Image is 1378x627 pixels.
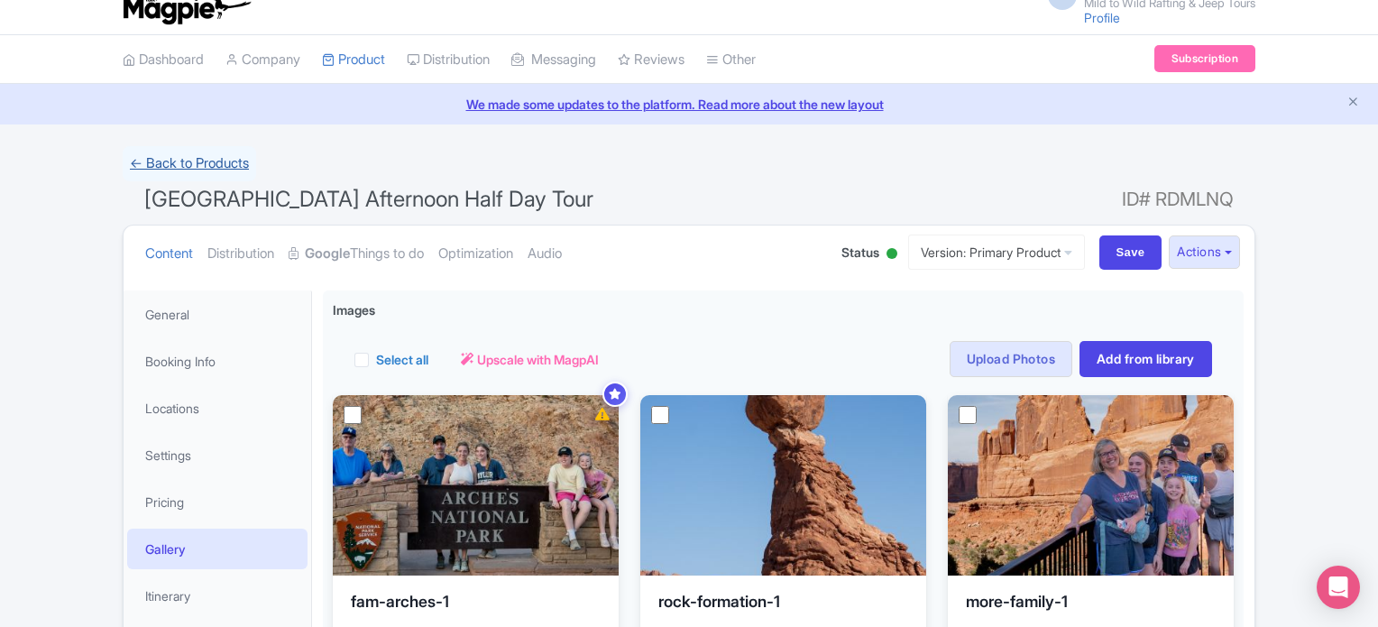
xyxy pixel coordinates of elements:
a: Optimization [438,226,513,282]
span: Upscale with MagpAI [477,350,599,369]
a: General [127,294,308,335]
a: Subscription [1154,45,1255,72]
a: GoogleThings to do [289,226,424,282]
span: Images [333,300,375,319]
span: Status [841,243,879,262]
a: Distribution [407,35,490,85]
strong: Google [305,244,350,264]
a: ← Back to Products [123,146,256,181]
a: Product [322,35,385,85]
a: We made some updates to the platform. Read more about the new layout [11,95,1367,114]
a: Distribution [207,226,274,282]
a: Content [145,226,193,282]
a: Pricing [127,482,308,522]
span: ID# RDMLNQ [1122,181,1234,217]
a: Other [706,35,756,85]
a: Audio [528,226,562,282]
a: Upscale with MagpAI [461,350,599,369]
a: Profile [1084,10,1120,25]
a: Version: Primary Product [908,235,1085,270]
div: Open Intercom Messenger [1317,566,1360,609]
a: Settings [127,435,308,475]
a: Dashboard [123,35,204,85]
a: Itinerary [127,576,308,616]
a: Add from library [1079,341,1212,377]
div: Active [883,241,901,269]
a: Messaging [511,35,596,85]
a: Booking Info [127,341,308,382]
button: Actions [1169,235,1240,269]
a: Locations [127,388,308,429]
a: Reviews [618,35,684,85]
input: Save [1099,235,1162,270]
a: Company [225,35,300,85]
label: Select all [376,350,428,369]
a: Upload Photos [950,341,1072,377]
button: Close announcement [1346,93,1360,114]
span: [GEOGRAPHIC_DATA] Afternoon Half Day Tour [144,186,593,212]
a: Gallery [127,529,308,569]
